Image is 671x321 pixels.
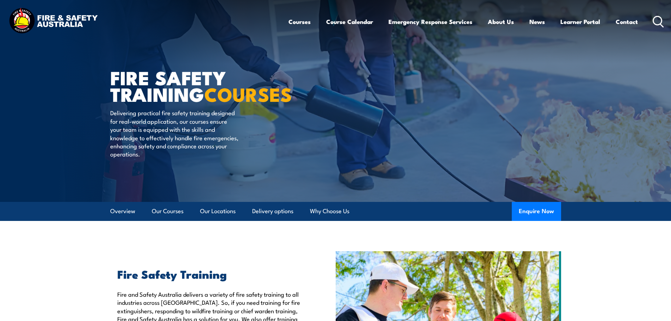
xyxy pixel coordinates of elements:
[389,12,472,31] a: Emergency Response Services
[204,79,292,108] strong: COURSES
[110,69,284,102] h1: FIRE SAFETY TRAINING
[512,202,561,221] button: Enquire Now
[310,202,349,221] a: Why Choose Us
[488,12,514,31] a: About Us
[252,202,293,221] a: Delivery options
[288,12,311,31] a: Courses
[110,109,239,158] p: Delivering practical fire safety training designed for real-world application, our courses ensure...
[152,202,184,221] a: Our Courses
[200,202,236,221] a: Our Locations
[326,12,373,31] a: Course Calendar
[110,202,135,221] a: Overview
[117,269,303,279] h2: Fire Safety Training
[529,12,545,31] a: News
[616,12,638,31] a: Contact
[560,12,600,31] a: Learner Portal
